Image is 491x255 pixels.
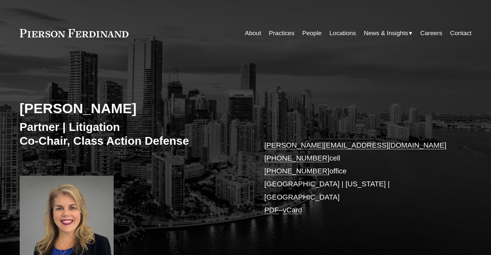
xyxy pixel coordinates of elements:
a: Careers [420,27,442,39]
h2: [PERSON_NAME] [20,100,246,117]
a: vCard [283,206,302,214]
p: cell office [GEOGRAPHIC_DATA] | [US_STATE] | [GEOGRAPHIC_DATA] – [264,139,453,217]
a: PDF [264,206,279,214]
a: Locations [329,27,356,39]
a: [PHONE_NUMBER] [264,154,330,162]
span: News & Insights [364,28,408,39]
a: Contact [450,27,471,39]
a: [PERSON_NAME][EMAIL_ADDRESS][DOMAIN_NAME] [264,141,446,149]
h3: Partner | Litigation Co-Chair, Class Action Defense [20,120,246,148]
a: People [302,27,322,39]
a: [PHONE_NUMBER] [264,167,330,175]
a: About [245,27,261,39]
a: Practices [269,27,294,39]
a: folder dropdown [364,27,413,39]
